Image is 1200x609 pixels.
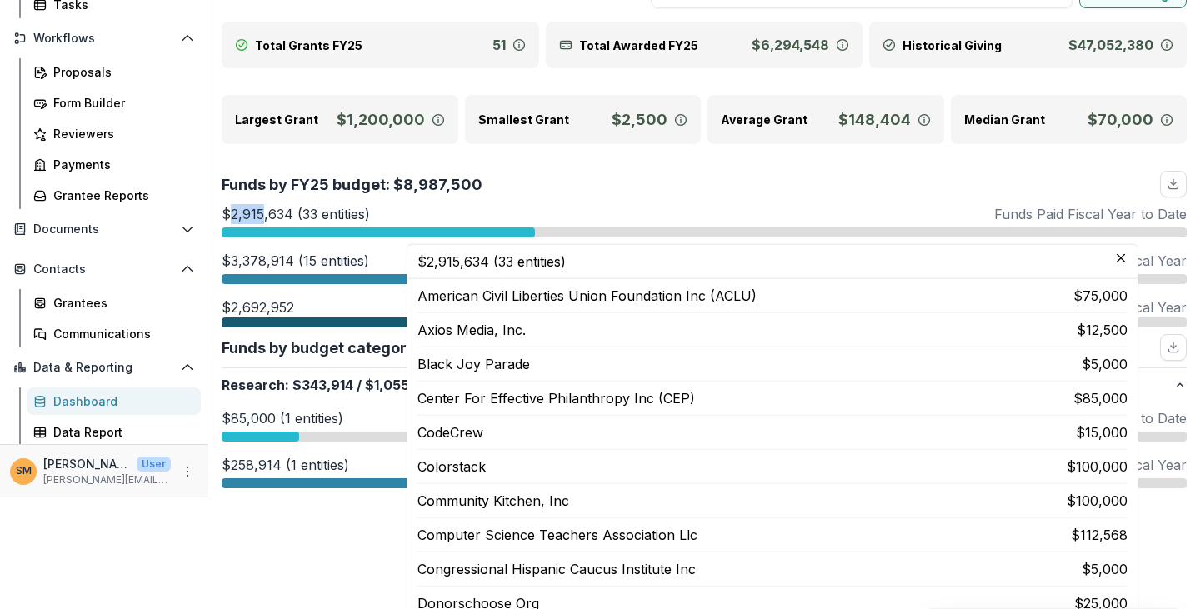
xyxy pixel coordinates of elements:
[337,108,425,131] p: $1,200,000
[1077,320,1127,340] p: $12,500
[255,37,362,54] p: Total Grants FY25
[43,472,171,487] p: [PERSON_NAME][EMAIL_ADDRESS][PERSON_NAME][DOMAIN_NAME]
[407,245,1137,279] header: $2,915,634 (33 entities)
[53,392,187,410] div: Dashboard
[235,111,318,128] p: Largest Grant
[612,108,667,131] p: $2,500
[1067,491,1127,511] p: $100,000
[43,455,130,472] p: [PERSON_NAME]
[27,418,201,446] a: Data Report
[53,187,187,204] div: Grantee Reports
[417,422,483,442] p: CodeCrew
[33,222,174,237] span: Documents
[53,63,187,81] div: Proposals
[417,388,695,408] p: Center For Effective Philanthropy Inc (CEP)
[33,361,174,375] span: Data & Reporting
[292,375,353,395] span: $343,914
[417,457,486,477] p: Colorstack
[7,256,201,282] button: Open Contacts
[1073,388,1127,408] p: $85,000
[177,462,197,482] button: More
[752,35,829,55] p: $6,294,548
[222,375,1173,395] p: Research : $1,055,000
[902,37,1002,54] p: Historical Giving
[27,387,201,415] a: Dashboard
[1073,286,1127,306] p: $75,000
[222,251,369,271] p: $3,378,914 (15 entities)
[1111,248,1131,268] button: Close
[27,182,201,209] a: Grantee Reports
[579,37,698,54] p: Total Awarded FY25
[222,173,482,196] p: Funds by FY25 budget: $8,987,500
[492,35,506,55] p: 51
[33,262,174,277] span: Contacts
[1087,108,1153,131] p: $70,000
[137,457,171,472] p: User
[33,32,174,46] span: Workflows
[7,354,201,381] button: Open Data & Reporting
[357,375,362,395] span: /
[53,94,187,112] div: Form Builder
[417,286,757,306] p: American Civil Liberties Union Foundation Inc (ACLU)
[417,320,526,340] p: Axios Media, Inc.
[1160,334,1187,361] button: download
[1082,354,1127,374] p: $5,000
[27,151,201,178] a: Payments
[53,325,187,342] div: Communications
[417,491,569,511] p: Community Kitchen, Inc
[1076,422,1127,442] p: $15,000
[222,368,1187,402] button: Research:$343,914/$1,055,000
[53,294,187,312] div: Grantees
[994,204,1187,224] p: Funds Paid Fiscal Year to Date
[7,25,201,52] button: Open Workflows
[1068,35,1153,55] p: $47,052,380
[222,408,343,428] p: $85,000 (1 entities)
[27,289,201,317] a: Grantees
[27,89,201,117] a: Form Builder
[53,125,187,142] div: Reviewers
[1160,171,1187,197] button: download
[1067,457,1127,477] p: $100,000
[53,156,187,173] div: Payments
[721,111,807,128] p: Average Grant
[222,455,349,475] p: $258,914 (1 entities)
[222,204,370,224] p: $2,915,634 (33 entities)
[27,58,201,86] a: Proposals
[838,108,911,131] p: $148,404
[222,337,428,359] p: Funds by budget categories
[27,120,201,147] a: Reviewers
[53,423,187,441] div: Data Report
[16,466,32,477] div: Subina Mahal
[478,111,569,128] p: Smallest Grant
[222,297,294,317] p: $2,692,952
[27,320,201,347] a: Communications
[7,216,201,242] button: Open Documents
[964,111,1045,128] p: Median Grant
[417,354,530,374] p: Black Joy Parade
